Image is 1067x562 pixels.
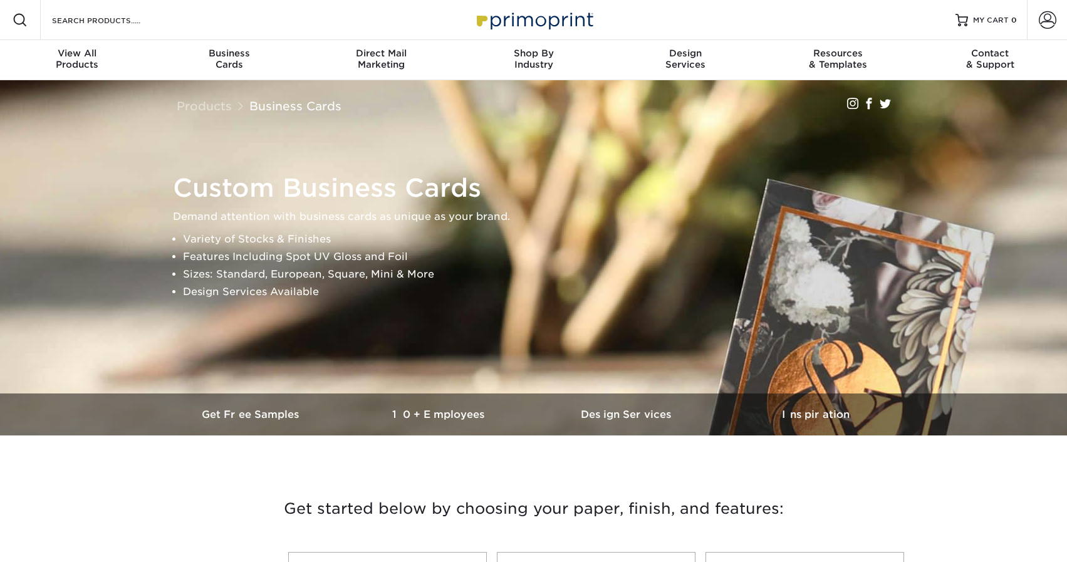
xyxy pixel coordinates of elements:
span: Resources [762,48,914,59]
li: Variety of Stocks & Finishes [183,231,906,248]
a: Design Services [534,393,722,435]
a: Resources& Templates [762,40,914,80]
li: Sizes: Standard, European, Square, Mini & More [183,266,906,283]
a: Inspiration [722,393,910,435]
div: Cards [153,48,305,70]
span: Contact [914,48,1066,59]
h3: Get Free Samples [158,408,346,420]
p: Demand attention with business cards as unique as your brand. [173,208,906,226]
div: Marketing [305,48,457,70]
a: Contact& Support [914,40,1066,80]
span: Shop By [457,48,610,59]
a: 10+ Employees [346,393,534,435]
h3: Get started below by choosing your paper, finish, and features: [167,481,900,537]
h3: Inspiration [722,408,910,420]
div: & Templates [762,48,914,70]
span: Direct Mail [305,48,457,59]
h3: Design Services [534,408,722,420]
li: Features Including Spot UV Gloss and Foil [183,248,906,266]
h3: 10+ Employees [346,408,534,420]
a: BusinessCards [153,40,305,80]
a: Business Cards [249,99,341,113]
li: Design Services Available [183,283,906,301]
span: View All [1,48,154,59]
span: Design [610,48,762,59]
h1: Custom Business Cards [173,173,906,203]
span: MY CART [973,15,1009,26]
div: Industry [457,48,610,70]
span: 0 [1011,16,1017,24]
div: & Support [914,48,1066,70]
div: Services [610,48,762,70]
input: SEARCH PRODUCTS..... [51,13,173,28]
a: Get Free Samples [158,393,346,435]
a: Shop ByIndustry [457,40,610,80]
a: Direct MailMarketing [305,40,457,80]
img: Primoprint [471,6,596,33]
span: Business [153,48,305,59]
a: View AllProducts [1,40,154,80]
a: DesignServices [610,40,762,80]
a: Products [177,99,232,113]
div: Products [1,48,154,70]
